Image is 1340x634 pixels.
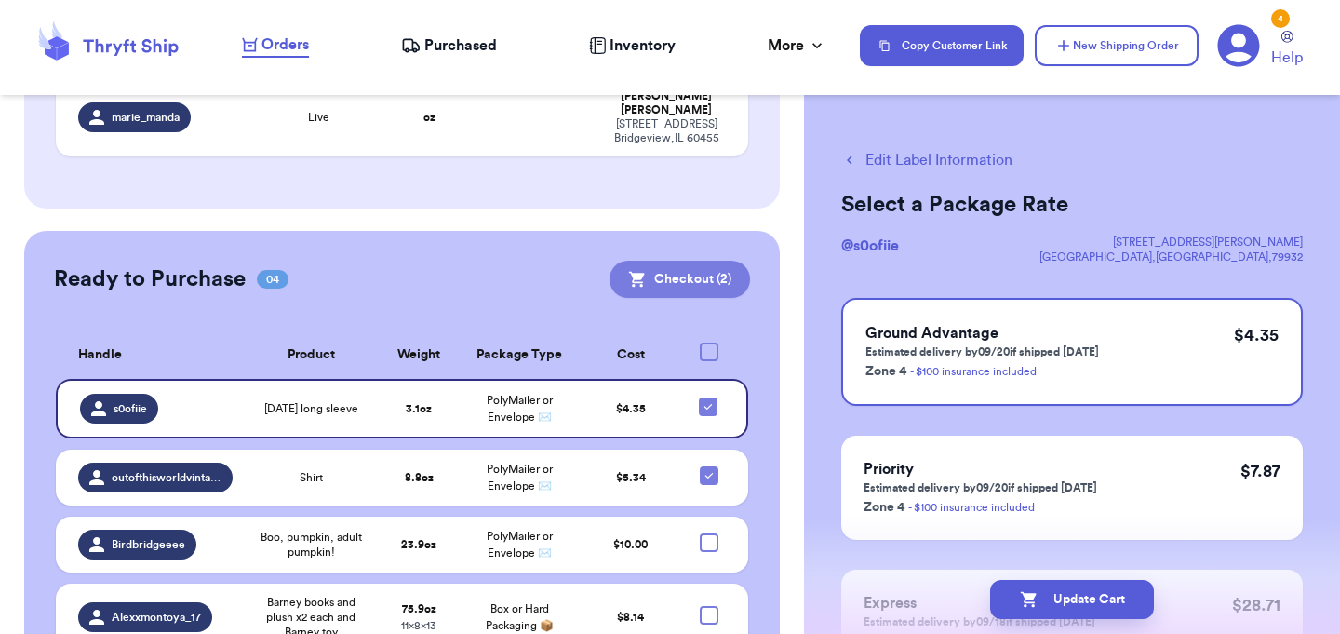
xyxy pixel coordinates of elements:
[1039,235,1303,250] div: [STREET_ADDRESS][PERSON_NAME]
[487,464,553,492] span: PolyMailer or Envelope ✉️
[406,403,432,414] strong: 3.1 oz
[402,603,436,614] strong: 75.9 oz
[1039,250,1303,264] div: [GEOGRAPHIC_DATA] , [GEOGRAPHIC_DATA] , 79932
[257,270,288,289] span: 04
[405,472,434,483] strong: 8.8 oz
[616,403,646,414] span: $ 4.35
[580,331,680,379] th: Cost
[486,603,554,631] span: Box or Hard Packaging 📦
[401,34,497,57] a: Purchased
[864,501,904,514] span: Zone 4
[616,472,646,483] span: $ 5.34
[401,539,436,550] strong: 23.9 oz
[261,34,309,56] span: Orders
[864,462,914,477] span: Priority
[244,331,379,379] th: Product
[1035,25,1199,66] button: New Shipping Order
[617,612,644,623] span: $ 8.14
[1271,31,1303,69] a: Help
[423,112,435,123] strong: oz
[459,331,580,379] th: Package Type
[78,345,122,365] span: Handle
[114,401,147,416] span: s0ofiie
[308,110,329,125] span: Live
[910,366,1037,377] a: - $100 insurance included
[112,610,201,625] span: Alexxmontoya_17
[424,34,497,57] span: Purchased
[607,89,726,117] div: [PERSON_NAME] [PERSON_NAME]
[1271,9,1290,28] div: 4
[112,537,185,552] span: Birdbridgeeee
[1217,24,1260,67] a: 4
[487,531,553,559] span: PolyMailer or Envelope ✉️
[610,261,750,298] button: Checkout (2)
[1234,322,1279,348] p: $ 4.35
[112,470,221,485] span: outofthisworldvintage
[841,190,1303,220] h2: Select a Package Rate
[1271,47,1303,69] span: Help
[990,580,1154,619] button: Update Cart
[841,149,1012,171] button: Edit Label Information
[908,502,1035,513] a: - $100 insurance included
[300,470,323,485] span: Shirt
[607,117,726,145] div: [STREET_ADDRESS] Bridgeview , IL 60455
[860,25,1024,66] button: Copy Customer Link
[768,34,826,57] div: More
[865,365,906,378] span: Zone 4
[610,34,676,57] span: Inventory
[487,395,553,423] span: PolyMailer or Envelope ✉️
[613,539,648,550] span: $ 10.00
[54,264,246,294] h2: Ready to Purchase
[242,34,309,58] a: Orders
[589,34,676,57] a: Inventory
[1240,458,1280,484] p: $ 7.87
[865,344,1099,359] p: Estimated delivery by 09/20 if shipped [DATE]
[401,620,436,631] span: 11 x 8 x 13
[864,480,1097,495] p: Estimated delivery by 09/20 if shipped [DATE]
[255,530,368,560] span: Boo, pumpkin, adult pumpkin!
[379,331,460,379] th: Weight
[841,238,899,253] span: @ s0ofiie
[865,326,998,341] span: Ground Advantage
[264,401,358,416] span: [DATE] long sleeve
[112,110,180,125] span: marie_manda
